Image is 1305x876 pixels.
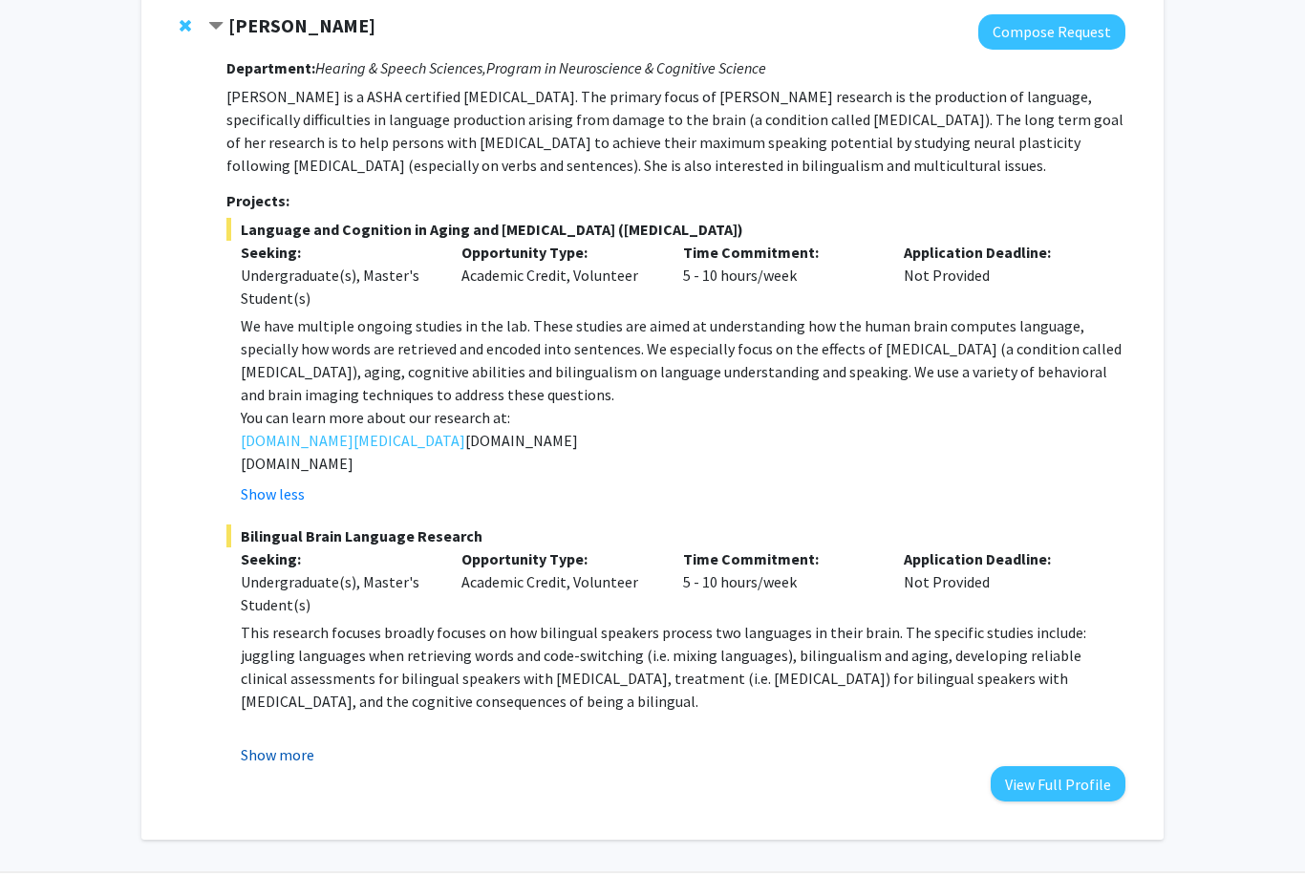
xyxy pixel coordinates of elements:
[241,429,465,452] a: [DOMAIN_NAME][MEDICAL_DATA]
[447,241,669,310] div: Academic Credit, Volunteer
[226,58,315,77] strong: Department:
[241,621,1125,713] p: This research focuses broadly focuses on how bilingual speakers process two languages in their br...
[889,547,1111,616] div: Not Provided
[226,85,1125,177] p: [PERSON_NAME] is a ASHA certified [MEDICAL_DATA]. The primary focus of [PERSON_NAME] research is ...
[14,790,81,862] iframe: Chat
[461,547,654,570] p: Opportunity Type:
[241,264,434,310] div: Undergraduate(s), Master's Student(s)
[486,58,766,77] i: Program in Neuroscience & Cognitive Science
[226,524,1125,547] span: Bilingual Brain Language Research
[241,406,1125,429] p: You can learn more about our research at:
[241,314,1125,406] p: We have multiple ongoing studies in the lab. These studies are aimed at understanding how the hum...
[669,241,890,310] div: 5 - 10 hours/week
[315,58,486,77] i: Hearing & Speech Sciences,
[226,218,1125,241] span: Language and Cognition in Aging and [MEDICAL_DATA] ([MEDICAL_DATA])
[228,13,375,37] strong: [PERSON_NAME]
[447,547,669,616] div: Academic Credit, Volunteer
[241,452,1125,475] p: [DOMAIN_NAME]
[991,766,1125,801] button: View Full Profile
[461,241,654,264] p: Opportunity Type:
[904,241,1097,264] p: Application Deadline:
[241,482,305,505] button: Show less
[904,547,1097,570] p: Application Deadline:
[241,429,1125,452] p: [DOMAIN_NAME]
[241,241,434,264] p: Seeking:
[978,14,1125,50] button: Compose Request to Yasmeen Faroqi-Shah
[208,19,224,34] span: Contract Yasmeen Faroqi-Shah Bookmark
[180,18,191,33] span: Remove Yasmeen Faroqi-Shah from bookmarks
[683,547,876,570] p: Time Commitment:
[241,743,314,766] button: Show more
[889,241,1111,310] div: Not Provided
[241,570,434,616] div: Undergraduate(s), Master's Student(s)
[669,547,890,616] div: 5 - 10 hours/week
[241,547,434,570] p: Seeking:
[683,241,876,264] p: Time Commitment:
[226,191,289,210] strong: Projects:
